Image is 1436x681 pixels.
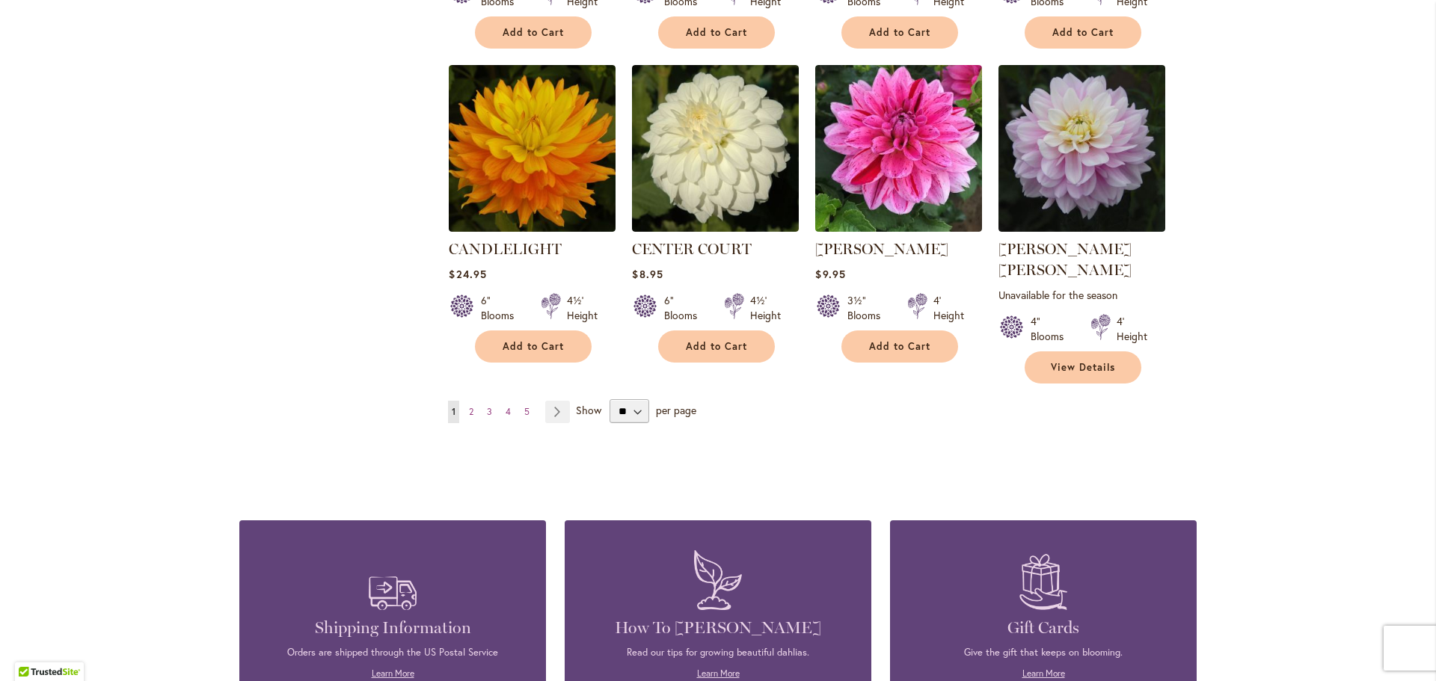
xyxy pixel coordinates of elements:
[697,668,740,679] a: Learn More
[262,646,524,659] p: Orders are shipped through the US Postal Service
[1025,351,1141,383] a: View Details
[587,646,849,659] p: Read our tips for growing beautiful dahlias.
[469,406,473,417] span: 2
[815,240,948,258] a: [PERSON_NAME]
[998,288,1165,302] p: Unavailable for the season
[465,401,477,423] a: 2
[449,65,616,232] img: CANDLELIGHT
[632,240,752,258] a: CENTER COURT
[449,267,486,281] span: $24.95
[815,65,982,232] img: CHA CHING
[847,293,889,323] div: 3½" Blooms
[475,330,592,363] button: Add to Cart
[658,330,775,363] button: Add to Cart
[11,628,53,670] iframe: Launch Accessibility Center
[815,267,845,281] span: $9.95
[475,16,592,49] button: Add to Cart
[567,293,598,323] div: 4½' Height
[998,240,1132,279] a: [PERSON_NAME] [PERSON_NAME]
[506,406,511,417] span: 4
[452,406,455,417] span: 1
[1025,16,1141,49] button: Add to Cart
[632,221,799,235] a: CENTER COURT
[815,221,982,235] a: CHA CHING
[502,401,515,423] a: 4
[487,406,492,417] span: 3
[262,617,524,638] h4: Shipping Information
[664,293,706,323] div: 6" Blooms
[686,26,747,39] span: Add to Cart
[503,340,564,353] span: Add to Cart
[686,340,747,353] span: Add to Cart
[1022,668,1065,679] a: Learn More
[912,646,1174,659] p: Give the gift that keeps on blooming.
[632,267,663,281] span: $8.95
[632,65,799,232] img: CENTER COURT
[841,16,958,49] button: Add to Cart
[1052,26,1114,39] span: Add to Cart
[658,16,775,49] button: Add to Cart
[524,406,530,417] span: 5
[483,401,496,423] a: 3
[1117,314,1147,344] div: 4' Height
[998,65,1165,232] img: Charlotte Mae
[503,26,564,39] span: Add to Cart
[869,26,930,39] span: Add to Cart
[372,668,414,679] a: Learn More
[1051,361,1115,374] span: View Details
[576,403,601,417] span: Show
[998,221,1165,235] a: Charlotte Mae
[841,330,958,363] button: Add to Cart
[933,293,964,323] div: 4' Height
[1031,314,1073,344] div: 4" Blooms
[449,221,616,235] a: CANDLELIGHT
[449,240,562,258] a: CANDLELIGHT
[656,403,696,417] span: per page
[521,401,533,423] a: 5
[481,293,523,323] div: 6" Blooms
[587,617,849,638] h4: How To [PERSON_NAME]
[869,340,930,353] span: Add to Cart
[750,293,781,323] div: 4½' Height
[912,617,1174,638] h4: Gift Cards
